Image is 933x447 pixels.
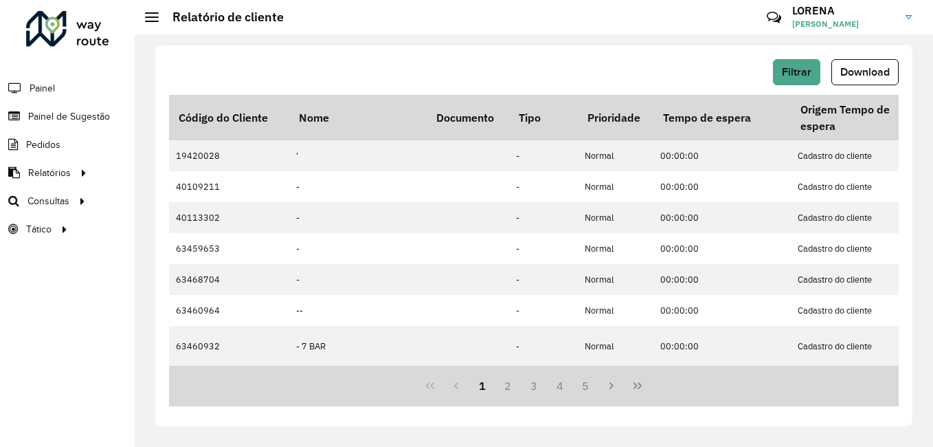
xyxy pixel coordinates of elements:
[791,264,928,295] td: Cadastro do cliente
[791,233,928,264] td: Cadastro do cliente
[469,373,495,399] button: 1
[509,171,578,202] td: -
[578,264,653,295] td: Normal
[509,95,578,140] th: Tipo
[159,10,284,25] h2: Relatório de cliente
[169,233,289,264] td: 63459653
[653,326,791,366] td: 00:00:00
[578,295,653,326] td: Normal
[625,373,651,399] button: Last Page
[653,233,791,264] td: 00:00:00
[653,171,791,202] td: 00:00:00
[28,109,110,124] span: Painel de Sugestão
[28,166,71,180] span: Relatórios
[759,3,789,32] a: Contato Rápido
[573,373,599,399] button: 5
[509,326,578,366] td: -
[289,326,427,366] td: - 7 BAR
[840,66,890,78] span: Download
[30,81,55,96] span: Painel
[169,264,289,295] td: 63468704
[578,233,653,264] td: Normal
[169,295,289,326] td: 63460964
[792,18,895,30] span: [PERSON_NAME]
[831,59,899,85] button: Download
[169,95,289,140] th: Código do Cliente
[598,373,625,399] button: Next Page
[509,140,578,171] td: -
[791,140,928,171] td: Cadastro do cliente
[653,202,791,233] td: 00:00:00
[653,295,791,326] td: 00:00:00
[26,222,52,237] span: Tático
[578,202,653,233] td: Normal
[653,95,791,140] th: Tempo de espera
[791,171,928,202] td: Cadastro do cliente
[289,264,427,295] td: -
[169,326,289,366] td: 63460932
[289,202,427,233] td: -
[791,295,928,326] td: Cadastro do cliente
[509,202,578,233] td: -
[289,295,427,326] td: --
[782,66,811,78] span: Filtrar
[653,264,791,295] td: 00:00:00
[495,373,521,399] button: 2
[578,140,653,171] td: Normal
[653,140,791,171] td: 00:00:00
[289,233,427,264] td: -
[791,202,928,233] td: Cadastro do cliente
[791,326,928,366] td: Cadastro do cliente
[289,95,427,140] th: Nome
[509,233,578,264] td: -
[578,95,653,140] th: Prioridade
[289,171,427,202] td: -
[289,140,427,171] td: '
[547,373,573,399] button: 4
[791,95,928,140] th: Origem Tempo de espera
[792,4,895,17] h3: LORENA
[578,326,653,366] td: Normal
[169,202,289,233] td: 40113302
[169,171,289,202] td: 40109211
[521,373,547,399] button: 3
[427,95,509,140] th: Documento
[27,194,69,208] span: Consultas
[509,295,578,326] td: -
[773,59,820,85] button: Filtrar
[509,264,578,295] td: -
[26,138,60,152] span: Pedidos
[578,171,653,202] td: Normal
[169,140,289,171] td: 19420028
